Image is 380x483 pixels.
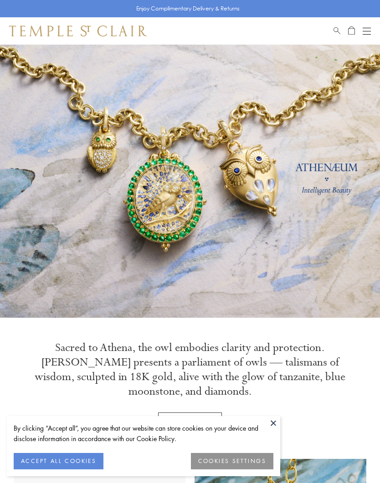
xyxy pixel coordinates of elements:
button: COOKIES SETTINGS [191,453,273,469]
div: By clicking “Accept all”, you agree that our website can store cookies on your device and disclos... [14,423,273,444]
a: Search [334,25,340,36]
img: Temple St. Clair [9,25,147,36]
p: Sacred to Athena, the owl embodies clarity and protection. [PERSON_NAME] presents a parliament of... [27,341,353,399]
button: Open navigation [363,25,371,36]
iframe: Gorgias live chat messenger [334,440,371,474]
button: ACCEPT ALL COOKIES [14,453,103,469]
a: Discover [158,412,222,436]
p: Enjoy Complimentary Delivery & Returns [136,4,240,13]
a: Open Shopping Bag [348,25,355,36]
